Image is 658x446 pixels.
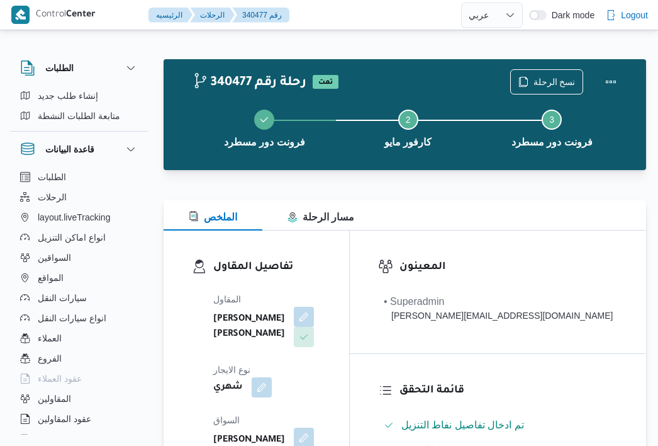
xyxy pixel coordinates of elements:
span: الفروع [38,351,62,366]
span: سيارات النقل [38,290,87,306]
button: فرونت دور مسطرد [192,94,336,160]
button: Actions [598,69,623,94]
span: إنشاء طلب جديد [38,88,98,103]
span: 2 [406,115,411,125]
span: الطلبات [38,169,66,185]
span: السواقين [38,250,71,265]
button: الطلبات [20,60,138,76]
span: انواع اماكن التنزيل [38,230,106,245]
span: تم ادخال تفاصيل نفاط التنزيل [401,420,524,430]
span: Logout [621,8,648,23]
b: شهري [213,380,243,395]
button: كارفور مايو [336,94,479,160]
button: المواقع [15,268,143,288]
h3: قائمة التحقق [399,382,618,399]
b: Center [66,10,96,20]
button: انواع اماكن التنزيل [15,227,143,248]
button: قاعدة البيانات [20,142,138,157]
span: الملخص [189,212,237,222]
div: قاعدة البيانات [10,167,148,440]
button: متابعة الطلبات النشطة [15,106,143,126]
button: layout.liveTracking [15,207,143,227]
span: تمت [313,75,338,89]
span: مسار الرحلة [287,212,354,222]
div: • Superadmin [384,294,613,309]
h3: الطلبات [45,60,74,76]
button: إنشاء طلب جديد [15,86,143,106]
button: الطلبات [15,167,143,187]
div: الطلبات [10,86,148,131]
span: المقاولين [38,391,71,406]
iframe: chat widget [13,396,53,433]
b: تمت [318,79,333,86]
h2: 340477 رحلة رقم [192,75,306,91]
span: تم ادخال تفاصيل نفاط التنزيل [401,418,524,433]
button: العملاء [15,328,143,348]
svg: Step 1 is complete [259,115,269,125]
span: المواقع [38,270,64,285]
span: العملاء [38,331,62,346]
h3: المعينون [399,259,618,276]
span: فرونت دور مسطرد [511,135,593,150]
span: الرحلات [38,190,67,205]
span: • Superadmin mohamed.nabil@illa.com.eg [384,294,613,323]
button: انواع سيارات النقل [15,308,143,328]
button: Logout [601,3,653,28]
span: فرونت دور مسطرد [224,135,305,150]
span: Dark mode [547,10,594,20]
button: عقود العملاء [15,369,143,389]
div: [PERSON_NAME][EMAIL_ADDRESS][DOMAIN_NAME] [384,309,613,323]
button: الفروع [15,348,143,369]
span: 3 [549,115,554,125]
button: المقاولين [15,389,143,409]
button: سيارات النقل [15,288,143,308]
button: نسخ الرحلة [510,69,584,94]
button: الرحلات [190,8,235,23]
span: نوع الايجار [213,365,250,375]
span: المقاول [213,294,241,304]
button: 340477 رقم [232,8,289,23]
button: فرونت دور مسطرد [480,94,623,160]
b: [PERSON_NAME] [PERSON_NAME] [213,312,285,342]
span: انواع سيارات النقل [38,311,106,326]
button: الرحلات [15,187,143,207]
h3: تفاصيل المقاول [213,259,321,276]
img: X8yXhbKr1z7QwAAAABJRU5ErkJggg== [11,6,30,24]
span: نسخ الرحلة [533,74,576,89]
span: كارفور مايو [384,135,432,150]
span: عقود المقاولين [38,411,91,426]
button: تم ادخال تفاصيل نفاط التنزيل [379,415,618,435]
span: layout.liveTracking [38,210,110,225]
h3: قاعدة البيانات [45,142,94,157]
button: السواقين [15,248,143,268]
button: الرئيسيه [148,8,192,23]
span: السواق [213,415,240,425]
button: عقود المقاولين [15,409,143,429]
span: عقود العملاء [38,371,82,386]
span: متابعة الطلبات النشطة [38,108,120,123]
